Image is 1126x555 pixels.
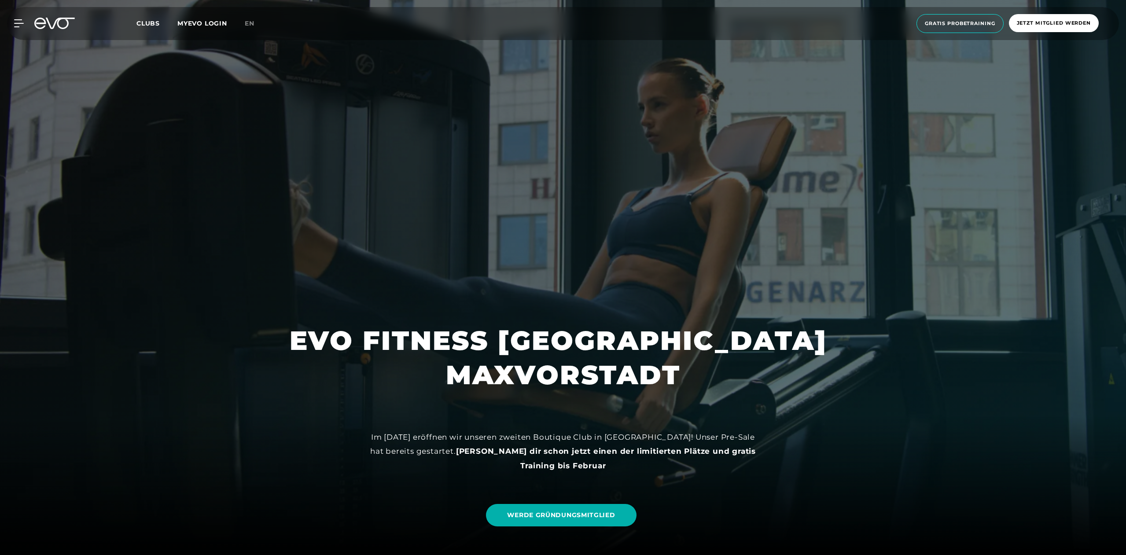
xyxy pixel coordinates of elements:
span: Jetzt Mitglied werden [1017,19,1091,27]
span: en [245,19,254,27]
a: Gratis Probetraining [914,14,1006,33]
span: WERDE GRÜNDUNGSMITGLIED [507,511,615,520]
a: en [245,18,265,29]
strong: [PERSON_NAME] dir schon jetzt einen der limitierten Plätze und gratis Training bis Februar [456,447,756,470]
a: Jetzt Mitglied werden [1006,14,1101,33]
a: Clubs [136,19,177,27]
span: Clubs [136,19,160,27]
span: Gratis Probetraining [925,20,995,27]
h1: EVO FITNESS [GEOGRAPHIC_DATA] MAXVORSTADT [290,323,836,392]
a: WERDE GRÜNDUNGSMITGLIED [486,504,636,526]
div: Im [DATE] eröffnen wir unseren zweiten Boutique Club in [GEOGRAPHIC_DATA]! Unser Pre-Sale hat ber... [365,430,761,473]
a: MYEVO LOGIN [177,19,227,27]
